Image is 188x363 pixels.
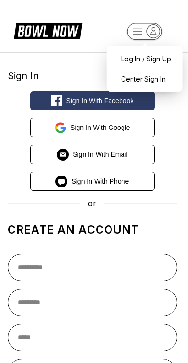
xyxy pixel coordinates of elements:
[30,172,155,191] button: Sign in with Phone
[70,124,130,131] span: Sign in with Google
[111,70,178,87] a: Center Sign In
[71,177,129,185] span: Sign in with Phone
[8,199,177,208] div: or
[30,145,155,164] button: Sign in with Email
[8,223,177,236] h1: Create an account
[73,151,127,158] span: Sign in with Email
[66,97,133,105] span: Sign in with Facebook
[30,91,155,110] button: Sign in with Facebook
[111,50,178,67] a: Log In / Sign Up
[8,70,177,82] div: Sign In
[30,118,155,137] button: Sign in with Google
